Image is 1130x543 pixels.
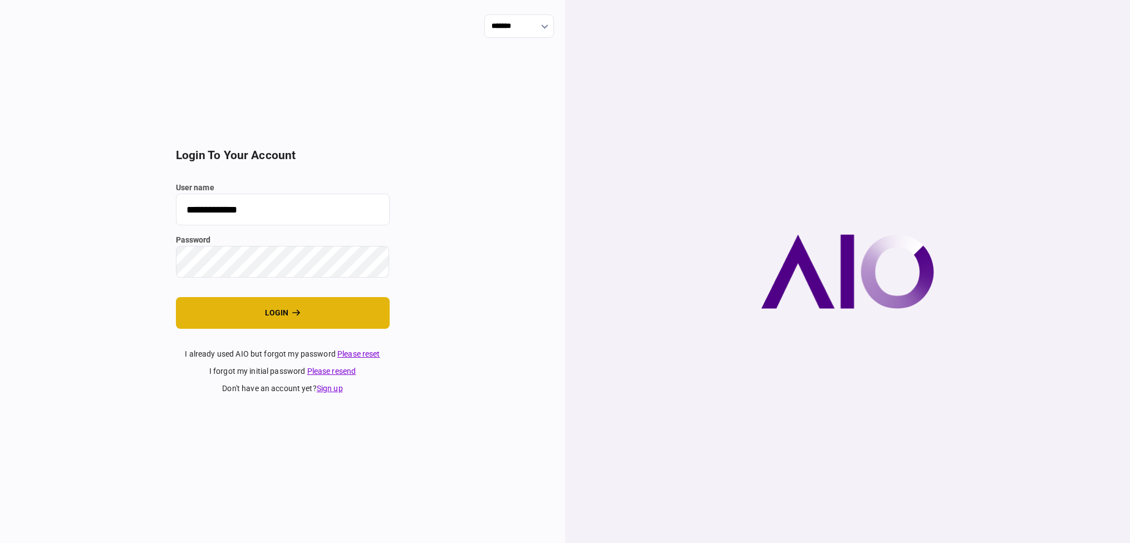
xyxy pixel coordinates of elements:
[176,194,390,225] input: user name
[307,367,356,376] a: Please resend
[317,384,343,393] a: Sign up
[176,234,390,246] label: password
[176,149,390,162] h2: login to your account
[176,182,390,194] label: user name
[176,348,390,360] div: I already used AIO but forgot my password
[176,297,390,329] button: login
[761,234,934,309] img: AIO company logo
[176,246,390,278] input: password
[176,366,390,377] div: I forgot my initial password
[176,383,390,394] div: don't have an account yet ?
[484,14,554,38] input: show language options
[337,349,380,358] a: Please reset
